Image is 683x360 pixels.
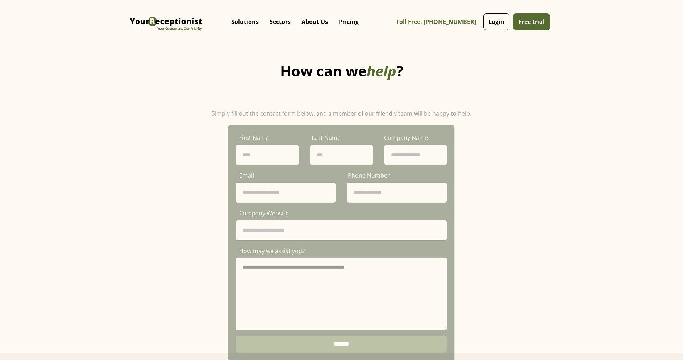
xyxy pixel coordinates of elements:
p: Solutions [231,18,259,25]
div: Phone Number [344,171,447,182]
p: Simply fill out the contact form below, and a member of our friendly team will be happy to help. [212,109,471,118]
div: How may we assist you? [236,246,447,258]
div: Company Name [381,133,447,145]
div: About Us [296,7,333,36]
div: Sectors [264,7,296,36]
div: Company Website [236,208,447,220]
form: Email Form [236,145,447,353]
div: Solutions [226,7,264,36]
div: Email [236,171,338,182]
p: Sectors [270,18,291,25]
a: Free trial [513,13,550,30]
p: About Us [301,18,328,25]
a: home [128,5,204,38]
em: help [367,61,396,81]
div: Last Name [308,133,375,145]
a: Toll Free: [PHONE_NUMBER] [396,14,482,30]
div: First Name [236,133,302,145]
a: Pricing [333,11,364,33]
h3: How can we ? [280,62,403,80]
img: Virtual Receptionist - Answering Service - Call and Live Chat Receptionist - Virtual Receptionist... [128,5,204,38]
a: Login [483,13,509,30]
